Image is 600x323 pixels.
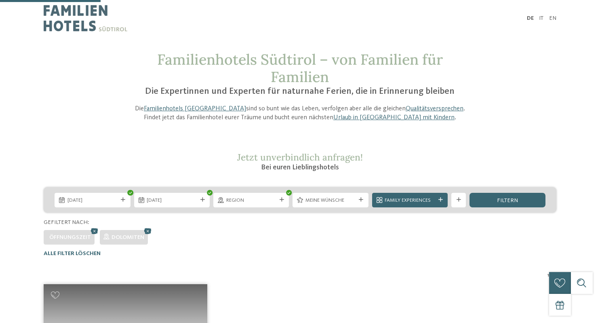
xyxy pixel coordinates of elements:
span: Meine Wünsche [305,197,356,204]
span: 27 [551,272,556,279]
a: IT [539,15,543,21]
span: Bei euren Lieblingshotels [261,164,339,171]
span: Familienhotels Südtirol – von Familien für Familien [157,50,443,86]
span: Gefiltert nach: [44,220,89,225]
p: Die sind so bunt wie das Leben, verfolgen aber alle die gleichen . Findet jetzt das Familienhotel... [127,104,473,122]
span: Die Expertinnen und Experten für naturnahe Ferien, die in Erinnerung bleiben [145,87,455,96]
span: Jetzt unverbindlich anfragen! [237,151,363,163]
span: Region [226,197,276,204]
span: 1 [547,272,549,279]
span: Alle Filter löschen [44,251,101,256]
span: Dolomiten [112,234,144,240]
span: / [549,272,551,279]
span: [DATE] [147,197,197,204]
span: Family Experiences [385,197,435,204]
a: Qualitätsversprechen [406,106,463,112]
a: EN [549,15,556,21]
a: Urlaub in [GEOGRAPHIC_DATA] mit Kindern [333,114,455,121]
span: Öffnungszeit [49,234,91,240]
span: filtern [497,198,518,203]
a: Familienhotels [GEOGRAPHIC_DATA] [144,106,246,112]
span: [DATE] [67,197,118,204]
a: DE [527,15,534,21]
